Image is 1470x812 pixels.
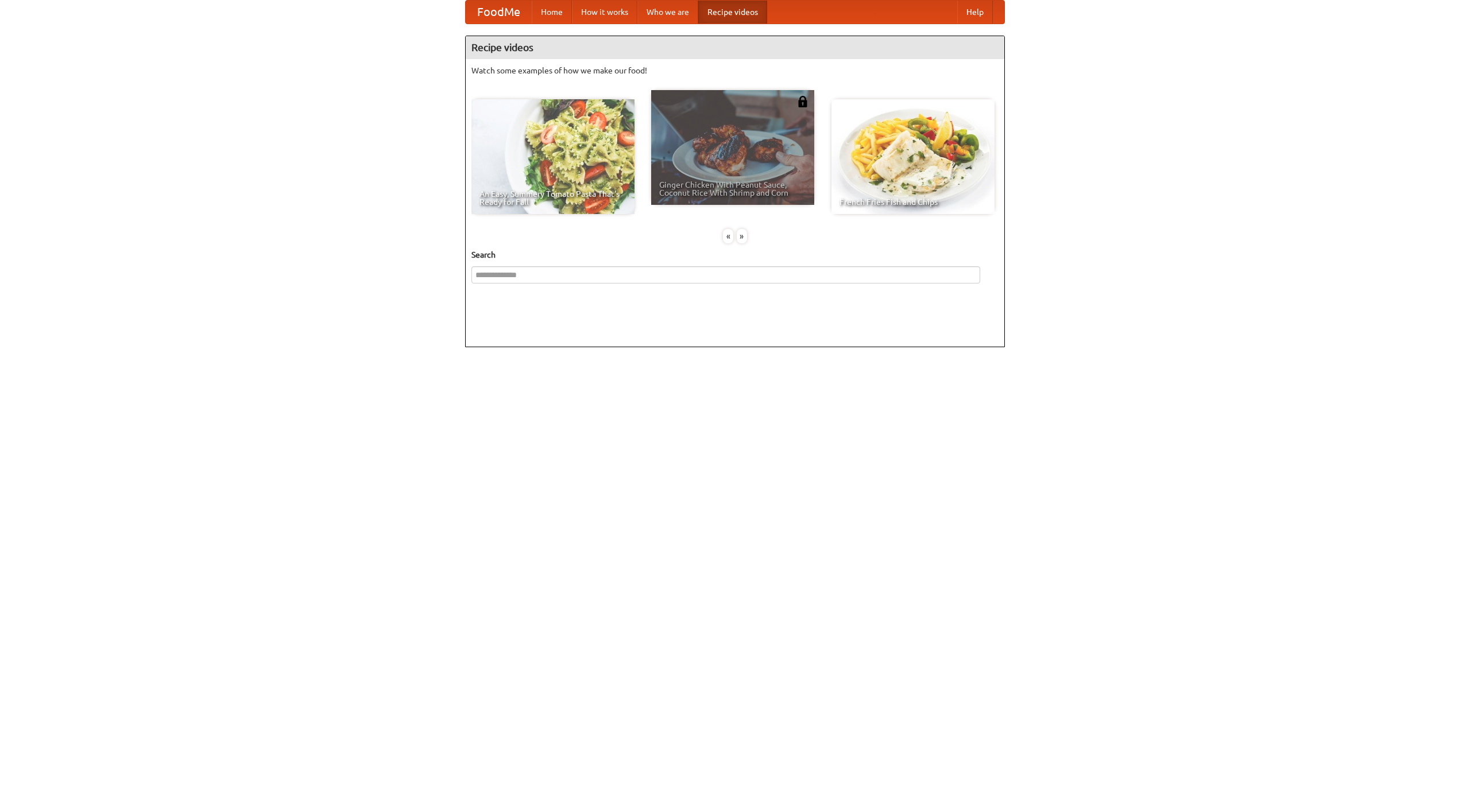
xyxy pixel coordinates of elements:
[479,190,626,206] span: An Easy, Summery Tomato Pasta That's Ready for Fall
[532,1,572,24] a: Home
[831,99,995,214] a: French Fries Fish and Chips
[840,198,987,206] span: French Fries Fish and Chips
[466,1,532,24] a: FoodMe
[572,1,637,24] a: How it works
[957,1,993,24] a: Help
[466,36,1004,59] h4: Recipe videos
[737,229,747,243] div: »
[471,99,635,214] a: An Easy, Summery Tomato Pasta That's Ready for Fall
[698,1,767,24] a: Recipe videos
[723,229,733,243] div: «
[471,249,999,261] h5: Search
[797,96,808,107] img: 483408.png
[471,65,999,76] p: Watch some examples of how we make our food!
[637,1,698,24] a: Who we are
